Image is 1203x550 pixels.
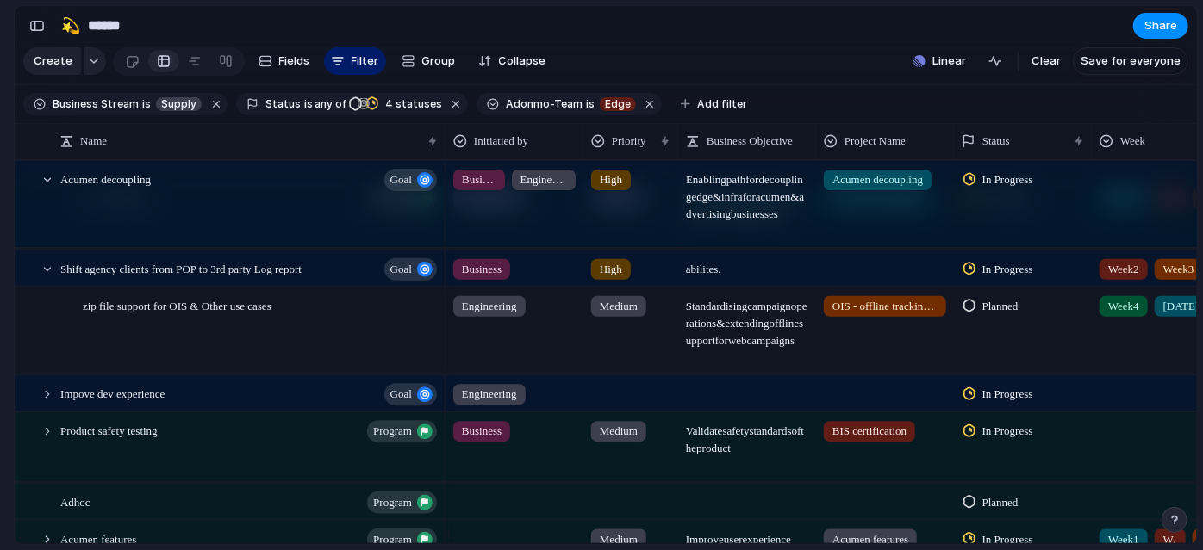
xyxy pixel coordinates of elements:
[679,162,815,223] span: Enabling path for decoupling edge & infra for acumen & advertising businesses
[932,53,966,70] span: Linear
[373,419,412,443] span: program
[367,528,437,550] button: program
[80,133,107,150] span: Name
[982,493,1019,510] span: Planned
[506,96,583,112] span: Adonmo-Team
[832,171,923,188] span: Acumen decoupling
[367,491,437,513] button: program
[600,171,622,188] span: High
[1144,17,1177,34] span: Share
[23,47,81,75] button: Create
[57,12,84,40] button: 💫
[1163,260,1194,277] span: Week3
[679,413,815,457] span: Validate safety standards of the product
[1073,47,1188,75] button: Save for everyone
[586,96,595,112] span: is
[34,53,72,70] span: Create
[142,96,151,112] span: is
[422,53,456,70] span: Group
[462,171,496,188] span: Business
[60,383,165,403] span: Impove dev experience
[583,95,598,114] button: is
[1025,47,1068,75] button: Clear
[679,287,815,349] span: Standardising campaign operations & extending offline support for web campaigns
[384,257,437,280] button: goal
[60,169,151,188] span: Acumen decoupling
[982,386,1033,403] span: In Progress
[707,133,793,150] span: Business Objective
[313,96,346,112] span: any of
[697,96,747,112] span: Add filter
[679,250,815,277] span: abilites.
[83,294,271,314] span: zip file support for OIS & Other use cases
[499,53,546,70] span: Collapse
[1163,297,1200,314] span: [DATE]
[53,96,139,112] span: Business Stream
[348,95,446,114] button: 4 statuses
[600,260,622,277] span: High
[301,95,350,114] button: isany of
[596,95,639,114] button: Edge
[1133,13,1188,39] button: Share
[982,171,1033,188] span: In Progress
[373,490,412,514] span: program
[367,420,437,442] button: program
[304,96,313,112] span: is
[462,297,517,314] span: Engineering
[982,423,1033,440] span: In Progress
[380,97,396,110] span: 4
[462,260,502,277] span: Business
[252,47,317,75] button: Fields
[384,383,437,405] button: goal
[832,423,907,440] span: BIS certification
[1081,53,1181,70] span: Save for everyone
[60,528,136,547] span: Acumen features
[161,96,196,112] span: Supply
[61,14,80,37] div: 💫
[462,423,502,440] span: Business
[982,297,1019,314] span: Planned
[60,257,302,277] span: Shift agency clients from POP to 3rd party Log report
[612,133,646,150] span: Priority
[153,95,205,114] button: Supply
[1120,133,1145,150] span: Week
[982,133,1010,150] span: Status
[60,420,158,440] span: Product safety testing
[279,53,310,70] span: Fields
[380,96,442,112] span: statuses
[390,168,412,192] span: goal
[324,47,386,75] button: Filter
[474,133,528,150] span: Initiatied by
[390,256,412,281] span: goal
[352,53,379,70] span: Filter
[462,386,517,403] span: Engineering
[390,382,412,406] span: goal
[393,47,464,75] button: Group
[139,95,154,114] button: is
[600,297,638,314] span: Medium
[265,96,301,112] span: Status
[600,423,638,440] span: Medium
[845,133,906,150] span: Project Name
[60,491,90,510] span: Adhoc
[1108,297,1139,314] span: Week4
[832,297,938,314] span: OIS - offline tracking support
[384,169,437,191] button: goal
[907,48,973,74] button: Linear
[982,260,1033,277] span: In Progress
[670,92,757,116] button: Add filter
[1108,260,1139,277] span: Week2
[605,96,631,112] span: Edge
[1032,53,1061,70] span: Clear
[471,47,553,75] button: Collapse
[679,521,815,547] span: Improve user experience
[520,171,567,188] span: Engineering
